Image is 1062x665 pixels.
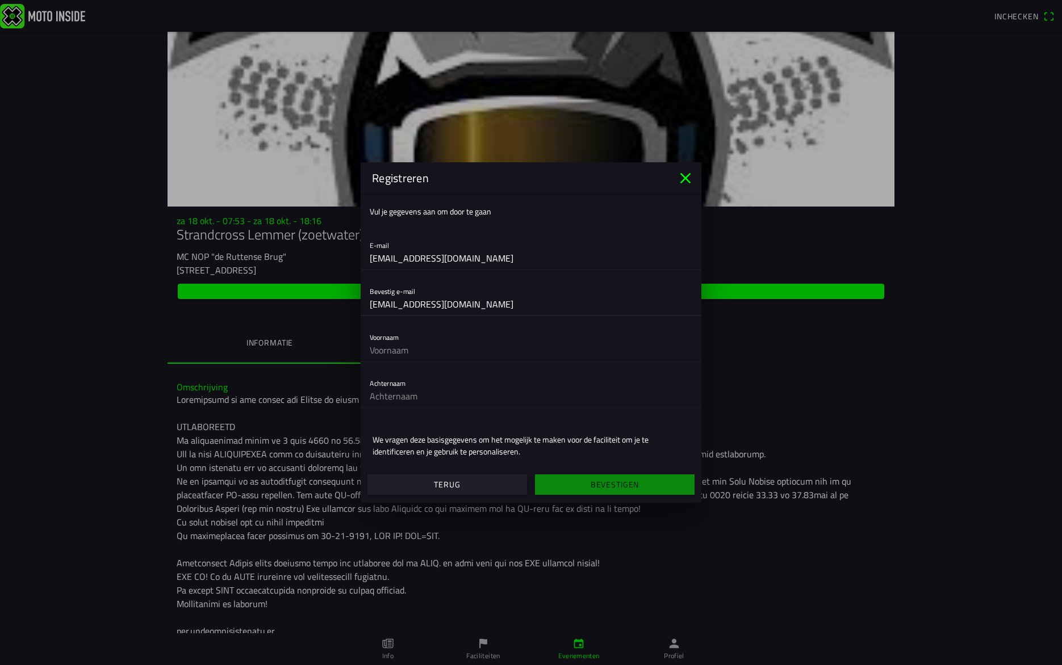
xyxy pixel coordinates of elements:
[370,293,692,315] input: Bevestig e-mail
[367,474,527,495] ion-button: Terug
[373,433,689,457] ion-text: We vragen deze basisgegevens om het mogelijk te maken voor de faciliteit om je te identificeren e...
[361,170,676,187] ion-title: Registreren
[676,169,695,187] ion-icon: close
[370,205,491,217] ion-label: Vul je gegevens aan om door te gaan
[370,247,692,270] input: E-mail
[370,339,692,361] input: Voornaam
[370,385,692,407] input: Achternaam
